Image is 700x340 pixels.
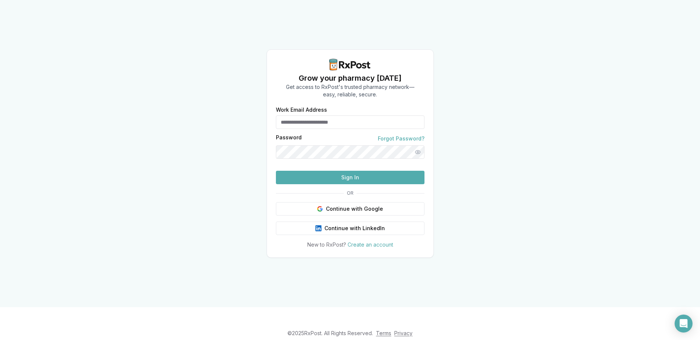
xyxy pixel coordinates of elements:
p: Get access to RxPost's trusted pharmacy network— easy, reliable, secure. [286,83,414,98]
button: Sign In [276,171,424,184]
label: Work Email Address [276,107,424,112]
a: Privacy [394,330,413,336]
a: Terms [376,330,391,336]
label: Password [276,135,302,142]
a: Forgot Password? [378,135,424,142]
h1: Grow your pharmacy [DATE] [286,73,414,83]
button: Continue with Google [276,202,424,216]
span: OR [344,190,357,196]
button: Show password [411,145,424,159]
img: RxPost Logo [326,59,374,71]
button: Continue with LinkedIn [276,222,424,235]
img: Google [317,206,323,212]
img: LinkedIn [315,225,321,231]
div: Open Intercom Messenger [675,315,693,333]
a: Create an account [348,241,393,248]
span: New to RxPost? [307,241,346,248]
